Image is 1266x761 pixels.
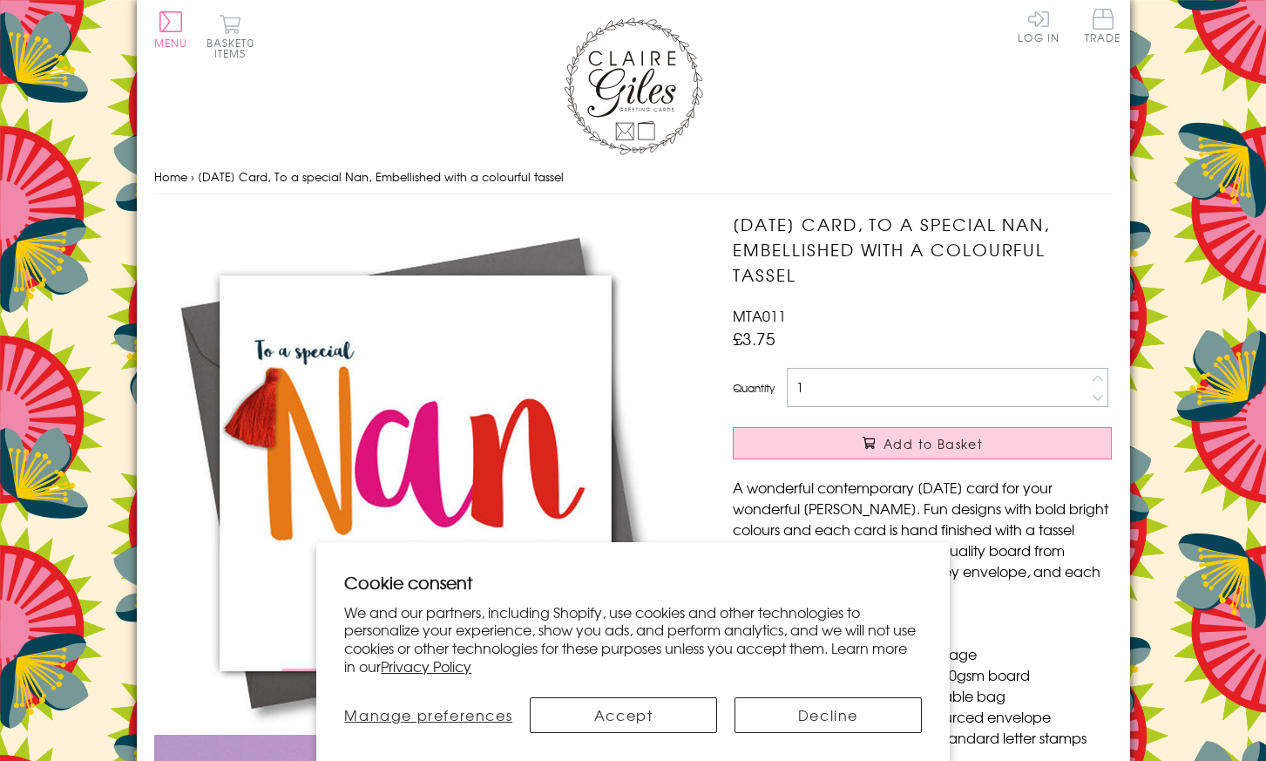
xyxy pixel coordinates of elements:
[733,212,1112,287] h1: [DATE] Card, To a special Nan, Embellished with a colourful tassel
[344,697,512,733] button: Manage preferences
[154,35,188,51] span: Menu
[206,14,254,58] button: Basket0 items
[154,168,187,185] a: Home
[1085,9,1121,46] a: Trade
[733,477,1112,602] p: A wonderful contemporary [DATE] card for your wonderful [PERSON_NAME]. Fun designs with bold brig...
[198,168,564,185] span: [DATE] Card, To a special Nan, Embellished with a colourful tassel
[191,168,194,185] span: ›
[344,704,512,725] span: Manage preferences
[1085,9,1121,43] span: Trade
[735,697,922,733] button: Decline
[154,160,1113,195] nav: breadcrumbs
[154,212,677,735] img: Mother's Day Card, To a special Nan, Embellished with a colourful tassel
[733,305,786,326] span: MTA011
[381,656,471,676] a: Privacy Policy
[154,11,188,48] button: Menu
[1018,9,1060,43] a: Log In
[733,380,775,396] label: Quantity
[214,35,254,61] span: 0 items
[530,697,717,733] button: Accept
[883,435,983,452] span: Add to Basket
[733,326,775,350] span: £3.75
[344,603,922,676] p: We and our partners, including Shopify, use cookies and other technologies to personalize your ex...
[344,570,922,595] h2: Cookie consent
[733,427,1112,459] button: Add to Basket
[564,17,703,155] img: Claire Giles Greetings Cards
